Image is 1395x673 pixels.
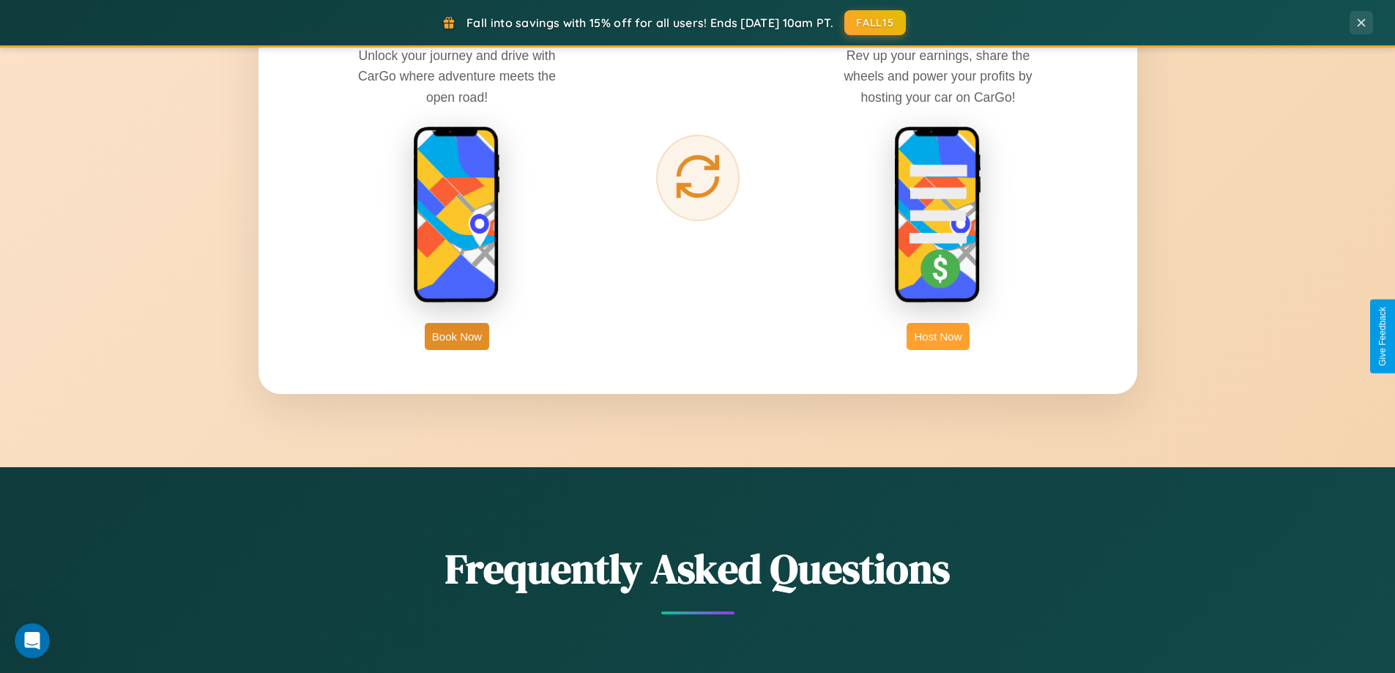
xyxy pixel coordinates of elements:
p: Unlock your journey and drive with CarGo where adventure meets the open road! [347,45,567,107]
button: Book Now [425,323,489,350]
img: rent phone [413,126,501,305]
button: FALL15 [844,10,906,35]
p: Rev up your earnings, share the wheels and power your profits by hosting your car on CarGo! [828,45,1048,107]
h2: Frequently Asked Questions [258,540,1137,597]
span: Fall into savings with 15% off for all users! Ends [DATE] 10am PT. [466,15,833,30]
div: Give Feedback [1377,307,1388,366]
iframe: Intercom live chat [15,623,50,658]
button: Host Now [907,323,969,350]
img: host phone [894,126,982,305]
